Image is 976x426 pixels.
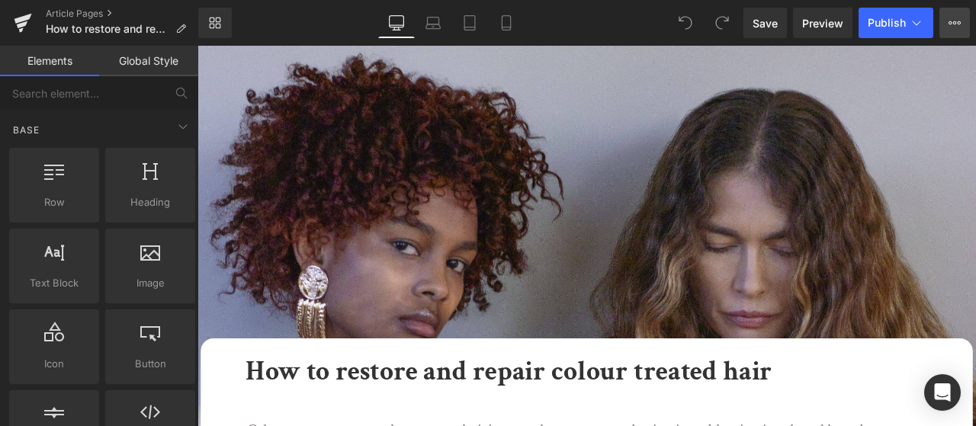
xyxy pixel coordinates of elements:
a: Tablet [451,8,488,38]
div: Open Intercom Messenger [924,374,961,411]
span: Preview [802,15,843,31]
a: Preview [793,8,852,38]
span: Icon [14,356,95,372]
span: Text Block [14,275,95,291]
span: Base [11,123,41,137]
span: How to restore and repair colour treated hair [46,23,169,35]
button: Undo [670,8,701,38]
a: Desktop [378,8,415,38]
button: Redo [707,8,737,38]
span: Save [753,15,778,31]
button: More [939,8,970,38]
a: New Library [198,8,232,38]
a: Laptop [415,8,451,38]
span: Heading [110,194,191,210]
a: Mobile [488,8,525,38]
span: Publish [868,17,906,29]
span: Image [110,275,191,291]
b: How to restore and repair colour treated hair [57,365,681,407]
span: Row [14,194,95,210]
a: Global Style [99,46,198,76]
a: Article Pages [46,8,198,20]
span: Button [110,356,191,372]
button: Publish [859,8,933,38]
